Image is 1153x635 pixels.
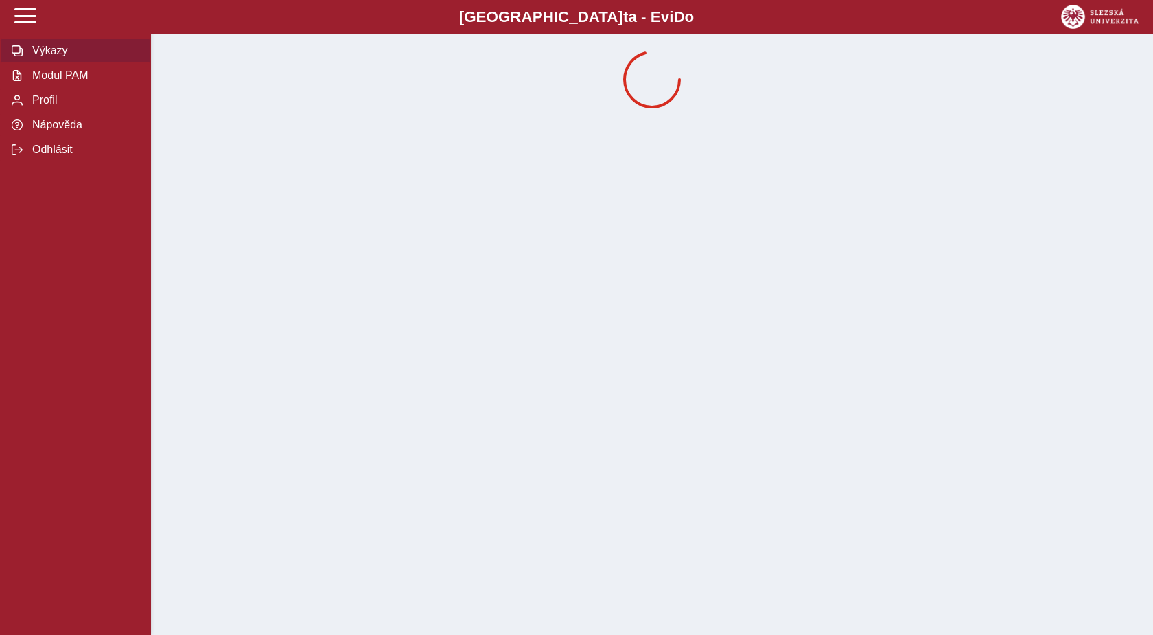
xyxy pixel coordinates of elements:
img: logo_web_su.png [1061,5,1139,29]
b: [GEOGRAPHIC_DATA] a - Evi [41,8,1112,26]
span: Odhlásit [28,143,139,156]
span: Nápověda [28,119,139,131]
span: Profil [28,94,139,106]
span: D [673,8,684,25]
span: t [623,8,628,25]
span: Modul PAM [28,69,139,82]
span: o [685,8,695,25]
span: Výkazy [28,45,139,57]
